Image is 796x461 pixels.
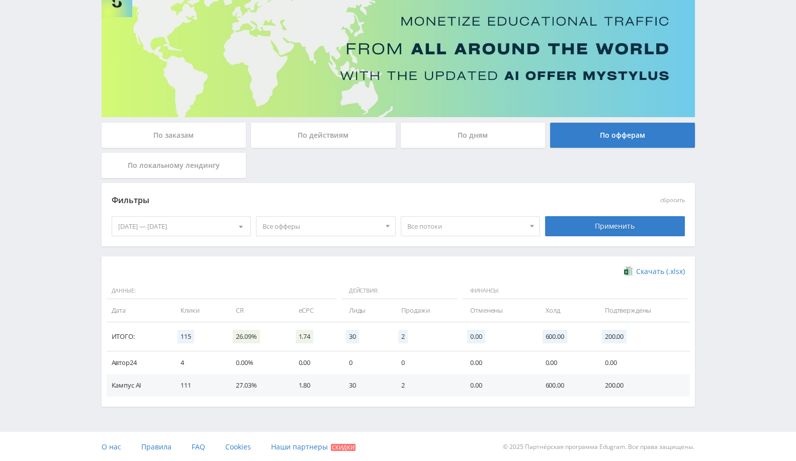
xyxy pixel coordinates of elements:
[460,374,535,397] td: 0.00
[289,351,339,374] td: 0.00
[339,299,392,322] td: Лиды
[624,266,684,276] a: Скачать (.xlsx)
[595,351,690,374] td: 0.00
[170,351,226,374] td: 4
[595,299,690,322] td: Подтверждены
[233,330,259,343] span: 26.09%
[289,299,339,322] td: eCPC
[407,217,525,236] span: Все потоки
[226,299,288,322] td: CR
[331,444,356,451] span: Скидки
[536,351,595,374] td: 0.00
[107,374,171,397] td: Кампус AI
[226,374,288,397] td: 27.03%
[543,330,567,343] span: 600.00
[102,123,246,148] div: По заказам
[339,351,392,374] td: 0
[112,193,541,208] div: Фильтры
[251,123,396,148] div: По действиям
[170,374,226,397] td: 111
[460,351,535,374] td: 0.00
[391,351,460,374] td: 0
[107,322,171,351] td: Итого:
[170,299,226,322] td: Клики
[112,217,251,236] div: [DATE] — [DATE]
[460,299,535,322] td: Отменены
[595,374,690,397] td: 200.00
[398,330,408,343] span: 2
[545,216,685,236] div: Применить
[660,197,685,204] button: сбросить
[401,123,546,148] div: По дням
[602,330,627,343] span: 200.00
[226,351,288,374] td: 0.00%
[391,299,460,322] td: Продажи
[624,266,633,276] img: xlsx
[296,330,313,343] span: 1.74
[102,442,121,451] span: О нас
[262,217,380,236] span: Все офферы
[550,123,695,148] div: По офферам
[341,283,458,300] span: Действия:
[289,374,339,397] td: 1.80
[346,330,359,343] span: 30
[107,299,171,322] td: Дата
[339,374,392,397] td: 30
[536,299,595,322] td: Холд
[178,330,194,343] span: 115
[107,283,336,300] span: Данные:
[192,442,205,451] span: FAQ
[536,374,595,397] td: 600.00
[225,442,251,451] span: Cookies
[271,442,328,451] span: Наши партнеры
[107,351,171,374] td: Автор24
[391,374,460,397] td: 2
[636,267,685,275] span: Скачать (.xlsx)
[463,283,687,300] span: Финансы:
[467,330,485,343] span: 0.00
[102,153,246,178] div: По локальному лендингу
[141,442,171,451] span: Правила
